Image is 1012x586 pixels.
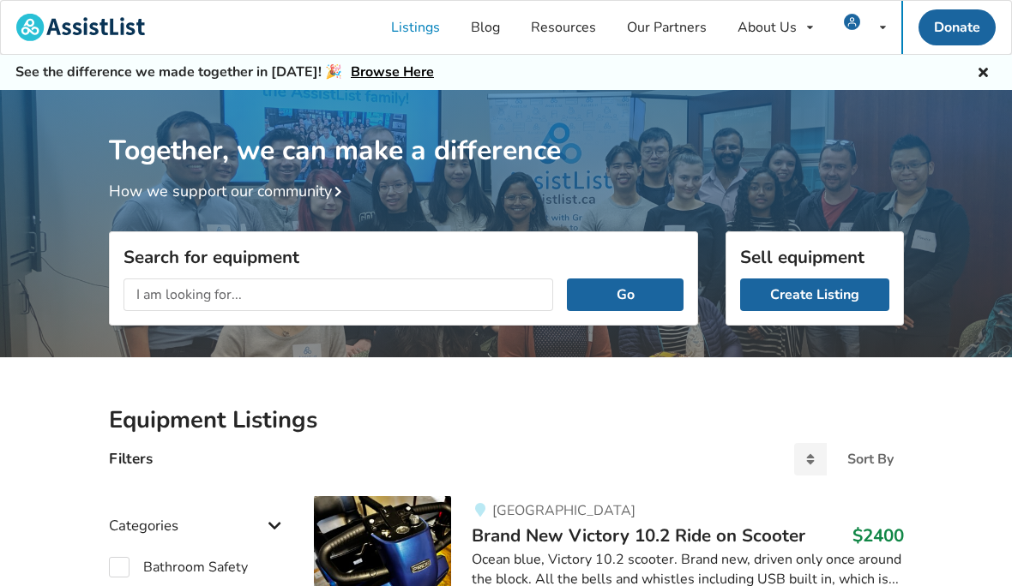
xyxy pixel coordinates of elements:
[740,278,889,311] a: Create Listing
[351,63,434,81] a: Browse Here
[847,452,894,466] div: Sort By
[16,14,145,41] img: assistlist-logo
[738,21,797,34] div: About Us
[515,1,611,54] a: Resources
[123,278,554,311] input: I am looking for...
[852,524,904,547] h3: $2400
[109,557,248,577] label: Bathroom Safety
[109,181,349,201] a: How we support our community
[109,90,904,168] h1: Together, we can make a difference
[109,449,153,469] h4: Filters
[376,1,455,54] a: Listings
[611,1,722,54] a: Our Partners
[109,482,287,543] div: Categories
[15,63,434,81] h5: See the difference we made together in [DATE]! 🎉
[455,1,515,54] a: Blog
[492,501,636,520] span: [GEOGRAPHIC_DATA]
[109,405,904,435] h2: Equipment Listings
[123,246,684,268] h3: Search for equipment
[472,523,805,547] span: Brand New Victory 10.2 Ride on Scooter
[567,278,683,311] button: Go
[919,9,996,45] a: Donate
[740,246,889,268] h3: Sell equipment
[844,14,860,30] img: user icon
